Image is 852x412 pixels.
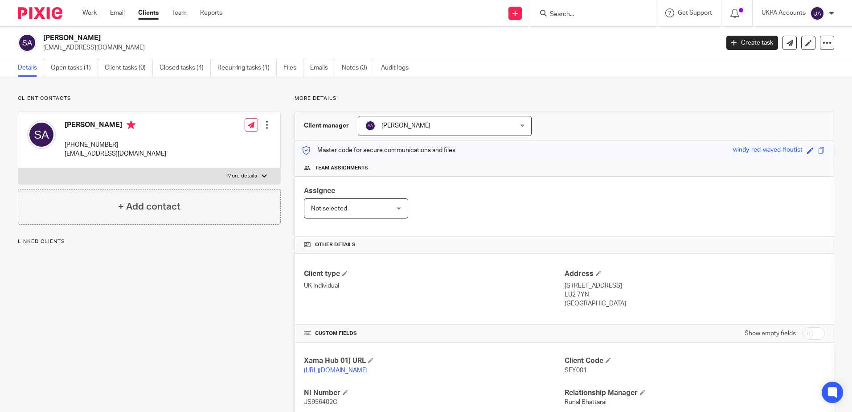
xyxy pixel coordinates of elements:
h3: Client manager [304,121,349,130]
img: Pixie [18,7,62,19]
a: Create task [726,36,778,50]
span: [PERSON_NAME] [381,123,430,129]
a: Clients [138,8,159,17]
a: Team [172,8,187,17]
h4: Relationship Manager [565,388,825,398]
a: Open tasks (1) [51,59,98,77]
a: Details [18,59,44,77]
span: Team assignments [315,165,368,172]
div: windy-red-waved-floutist [733,145,803,156]
img: svg%3E [810,6,824,21]
span: Other details [315,241,356,248]
a: Audit logs [381,59,415,77]
a: Recurring tasks (1) [217,59,277,77]
img: svg%3E [365,120,376,131]
a: Emails [310,59,335,77]
p: More details [295,95,834,102]
p: [GEOGRAPHIC_DATA] [565,299,825,308]
h4: [PERSON_NAME] [65,120,166,132]
label: Show empty fields [745,329,796,338]
input: Search [549,11,629,19]
h4: Xama Hub 01) URL [304,356,564,366]
p: [PHONE_NUMBER] [65,140,166,149]
p: [STREET_ADDRESS] [565,281,825,290]
a: Client tasks (0) [105,59,153,77]
h4: NI Number [304,388,564,398]
a: Closed tasks (4) [160,59,211,77]
span: Not selected [311,206,347,212]
span: JS956402C [304,399,337,405]
p: LU2 7YN [565,290,825,299]
p: Client contacts [18,95,281,102]
p: Linked clients [18,238,281,245]
a: Files [283,59,303,77]
p: Master code for secure communications and files [302,146,455,155]
h2: [PERSON_NAME] [43,33,579,43]
a: [URL][DOMAIN_NAME] [304,367,368,374]
a: Reports [200,8,222,17]
span: Get Support [678,10,712,16]
span: Assignee [304,187,335,194]
p: [EMAIL_ADDRESS][DOMAIN_NAME] [43,43,713,52]
img: svg%3E [18,33,37,52]
span: Runal Bhattarai [565,399,606,405]
i: Primary [127,120,135,129]
p: More details [227,173,257,180]
a: Email [110,8,125,17]
p: UKPA Accounts [762,8,806,17]
img: svg%3E [27,120,56,149]
h4: + Add contact [118,200,180,214]
h4: CUSTOM FIELDS [304,330,564,337]
p: UK Individual [304,281,564,290]
a: Work [82,8,97,17]
h4: Client type [304,269,564,279]
a: Notes (3) [342,59,374,77]
span: SEY001 [565,367,587,374]
p: [EMAIL_ADDRESS][DOMAIN_NAME] [65,149,166,158]
h4: Address [565,269,825,279]
h4: Client Code [565,356,825,366]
